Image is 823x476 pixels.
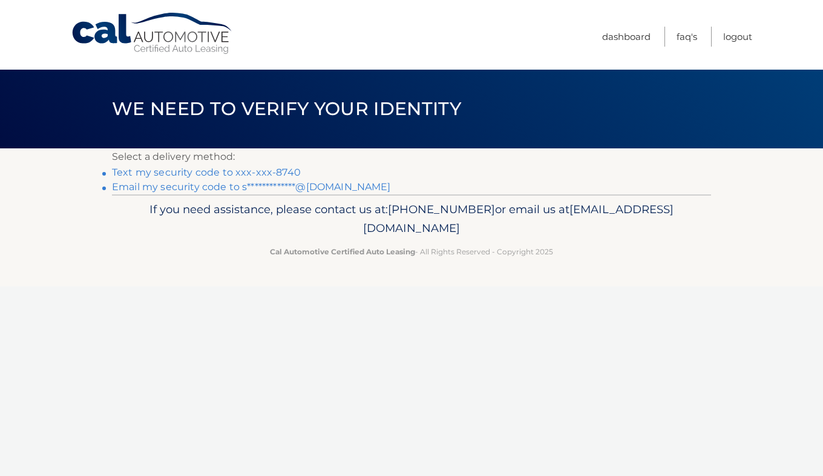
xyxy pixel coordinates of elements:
a: Text my security code to xxx-xxx-8740 [112,167,301,178]
span: We need to verify your identity [112,98,461,120]
a: Cal Automotive [71,12,234,55]
span: [PHONE_NUMBER] [388,202,495,216]
p: If you need assistance, please contact us at: or email us at [120,200,703,239]
p: Select a delivery method: [112,148,711,165]
a: Dashboard [602,27,651,47]
p: - All Rights Reserved - Copyright 2025 [120,245,703,258]
a: Logout [723,27,752,47]
strong: Cal Automotive Certified Auto Leasing [270,247,415,256]
a: FAQ's [677,27,697,47]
